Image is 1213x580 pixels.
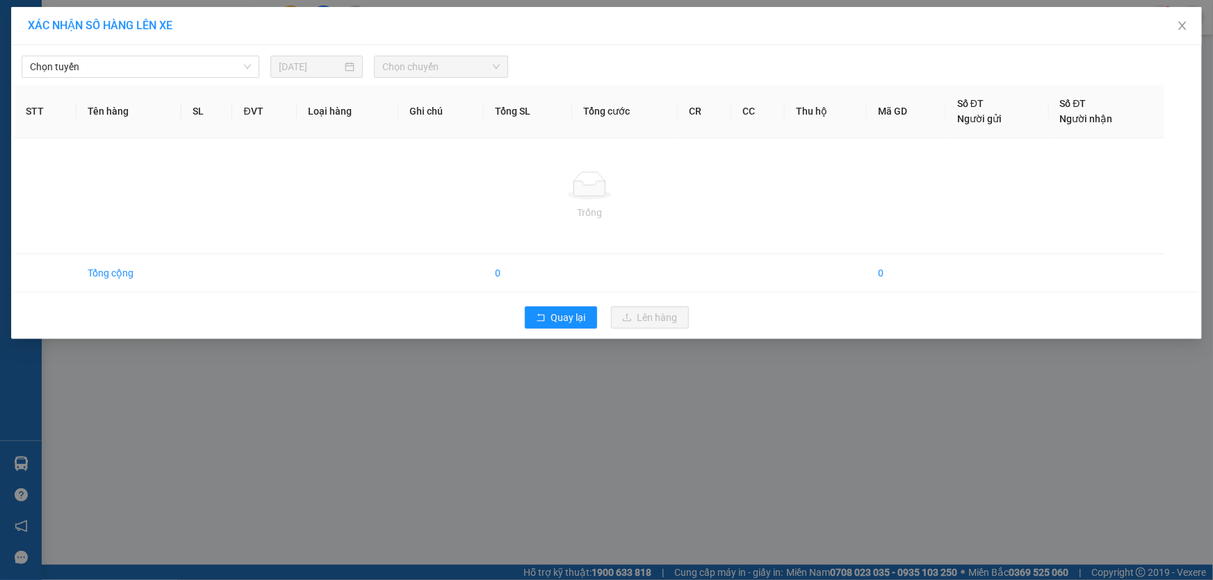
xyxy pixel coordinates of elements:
[678,85,731,138] th: CR
[1163,7,1202,46] button: Close
[957,98,984,109] span: Số ĐT
[382,56,500,77] span: Chọn chuyến
[279,59,342,74] input: 12/08/2025
[15,85,76,138] th: STT
[232,85,296,138] th: ĐVT
[551,310,586,325] span: Quay lại
[398,85,484,138] th: Ghi chú
[484,85,573,138] th: Tổng SL
[611,306,689,329] button: uploadLên hàng
[76,254,181,292] td: Tổng cộng
[572,85,678,138] th: Tổng cước
[867,85,946,138] th: Mã GD
[297,85,398,138] th: Loại hàng
[1177,20,1188,31] span: close
[785,85,867,138] th: Thu hộ
[731,85,785,138] th: CC
[867,254,946,292] td: 0
[957,113,1002,124] span: Người gửi
[525,306,597,329] button: rollbackQuay lại
[30,56,251,77] span: Chọn tuyến
[1060,98,1086,109] span: Số ĐT
[536,313,546,324] span: rollback
[1060,113,1113,124] span: Người nhận
[484,254,573,292] td: 0
[26,205,1153,220] div: Trống
[76,85,181,138] th: Tên hàng
[28,19,172,32] span: XÁC NHẬN SỐ HÀNG LÊN XE
[181,85,233,138] th: SL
